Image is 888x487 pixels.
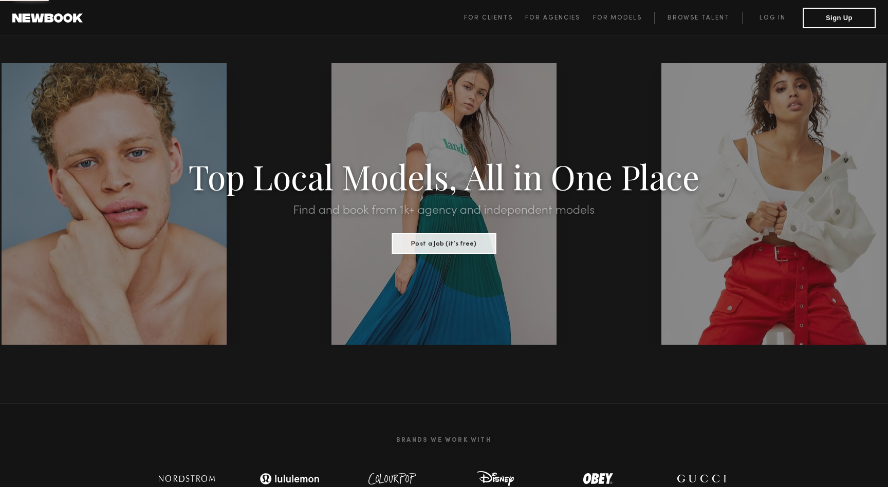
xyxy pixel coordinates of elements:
button: Sign Up [803,8,876,28]
span: For Clients [464,15,513,21]
button: Post a Job (it’s free) [392,233,496,254]
h2: Find and book from 1k+ agency and independent models [67,204,822,217]
a: Browse Talent [654,12,742,24]
span: For Models [593,15,642,21]
a: For Agencies [525,12,593,24]
a: Log in [742,12,803,24]
h1: Top Local Models, All in One Place [67,160,822,192]
span: For Agencies [525,15,580,21]
a: For Models [593,12,655,24]
a: Post a Job (it’s free) [392,237,496,248]
a: For Clients [464,12,525,24]
h2: Brands We Work With [136,424,752,456]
